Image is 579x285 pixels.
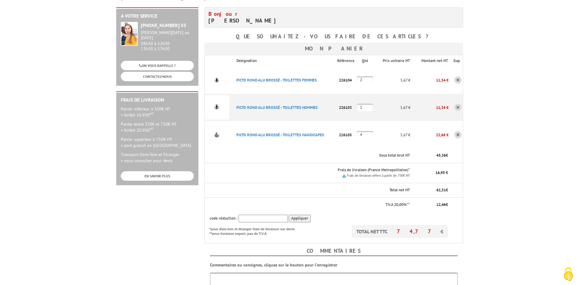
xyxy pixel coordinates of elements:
p: € [415,153,448,158]
p: Référence [337,58,356,64]
strong: [PHONE_NUMBER] 03 [141,22,186,28]
p: € [415,202,448,208]
div: [PERSON_NAME][DATE] au [DATE] [141,30,194,40]
span: > port gratuit en [GEOGRAPHIC_DATA] [121,143,191,148]
a: PICTO ROND ALU BROSSé - TOILETTES FEMMES [236,78,317,83]
p: Panier entre 350€ et 750€ HT [121,121,194,133]
a: CONTACTEZ-NOUS [121,72,194,81]
button: Cookies (fenêtre modale) [558,264,579,285]
h2: Frais de Livraison [121,97,194,103]
small: Frais de livraison offert à partir de 750€ HT [347,173,410,178]
p: Frais de livraison (France Metropolitaine)* [236,167,410,173]
p: TOTAL NET TTC € [352,225,448,238]
input: Appliquer [289,215,311,222]
p: 226105 [337,130,357,140]
p: 226104 [337,75,357,85]
span: > forfait 16.95€ [121,112,154,118]
span: > forfait 20.95€ [121,127,154,133]
p: *pour dom-tom et étranger frais de livraison sur devis **pour livraison export, pas de T.V.A [210,225,301,236]
h3: Mon panier [204,43,463,55]
span: > nous consulter pour devis [121,158,173,163]
p: 22,68 € [410,130,448,140]
p: Montant net HT [415,58,448,64]
b: Commentaires ou consignes, cliquez sur le bouton pour l'enregistrer [210,262,337,268]
p: 11,34 € [410,102,448,113]
th: Désignation [232,55,337,66]
span: 12,46 [436,202,446,207]
sup: HT [150,111,154,116]
p: Prix unitaire HT [379,58,410,64]
img: Cookies (fenêtre modale) [561,267,576,282]
a: PICTO ROND ALU BROSSé - TOILETTES HOMMES [236,105,318,110]
img: PICTO ROND ALU BROSSé - TOILETTES HOMMES [205,95,229,120]
th: Sup. [448,55,463,66]
img: picto.png [342,174,346,178]
h4: Commentaires [210,246,458,256]
span: Bonjour [208,10,241,17]
span: 16,95 € [435,170,448,175]
span: 74,77 [397,228,441,235]
div: 08h30 à 12h30 13h30 à 17h30 [141,30,194,51]
h2: A votre service [121,13,194,19]
span: 62,31 [436,187,446,193]
p: T.V.A 20,00%** [210,202,410,208]
p: 226103 [337,102,357,113]
p: Total net HT [210,187,410,193]
p: Panier supérieur à 750€ HT [121,136,194,148]
img: widget-service.jpg [121,22,138,46]
span: 45,36 [436,153,446,158]
p: 11,34 € [410,75,448,85]
h4: [PERSON_NAME] [208,11,329,24]
th: Sous total brut HT [232,148,410,163]
p: 5,67 € [375,102,410,113]
span: code réduction : [210,216,238,221]
th: Qté [357,55,375,66]
p: 5,67 € [375,75,410,85]
b: Que souhaitez-vous faire de ces articles ? [236,33,431,40]
p: 5,67 € [375,130,410,140]
a: ON VOUS RAPPELLE ? [121,61,194,70]
a: EN SAVOIR PLUS [121,171,194,181]
p: € [415,187,448,193]
p: Transport Dom-Tom et Etranger [121,151,194,164]
img: PICTO ROND ALU BROSSé - TOILETTES FEMMES [205,68,229,92]
p: Panier inférieur à 350€ HT [121,106,194,118]
sup: HT [150,127,154,131]
a: PICTO ROND ALU BROSSé - TOILETTES HANDICAPES [236,132,324,137]
img: PICTO ROND ALU BROSSé - TOILETTES HANDICAPES [205,123,229,147]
